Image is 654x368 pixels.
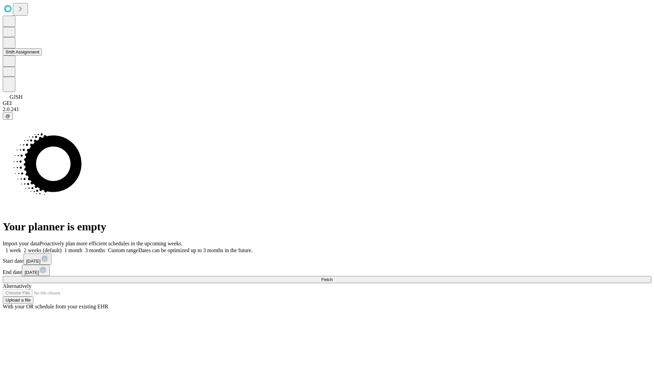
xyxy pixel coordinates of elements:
[26,259,41,264] span: [DATE]
[3,106,651,112] div: 2.0.241
[3,220,651,233] h1: Your planner is empty
[321,277,332,282] span: Fetch
[3,304,108,309] span: With your OR schedule from your existing EHR
[3,112,13,120] button: @
[3,254,651,265] div: Start date
[5,113,10,119] span: @
[5,247,21,253] span: 1 week
[64,247,82,253] span: 1 month
[3,283,31,289] span: Alternatively
[10,94,22,100] span: GJSH
[24,254,51,265] button: [DATE]
[22,265,50,276] button: [DATE]
[25,270,39,275] span: [DATE]
[3,265,651,276] div: End date
[3,48,42,56] button: Shift Assignment
[138,247,252,253] span: Dates can be optimized up to 3 months in the future.
[24,247,62,253] span: 2 weeks (default)
[3,241,40,246] span: Import your data
[40,241,183,246] span: Proactively plan more efficient schedules in the upcoming weeks.
[3,100,651,106] div: GEI
[3,296,33,304] button: Upload a file
[3,276,651,283] button: Fetch
[108,247,138,253] span: Custom range
[85,247,105,253] span: 3 months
